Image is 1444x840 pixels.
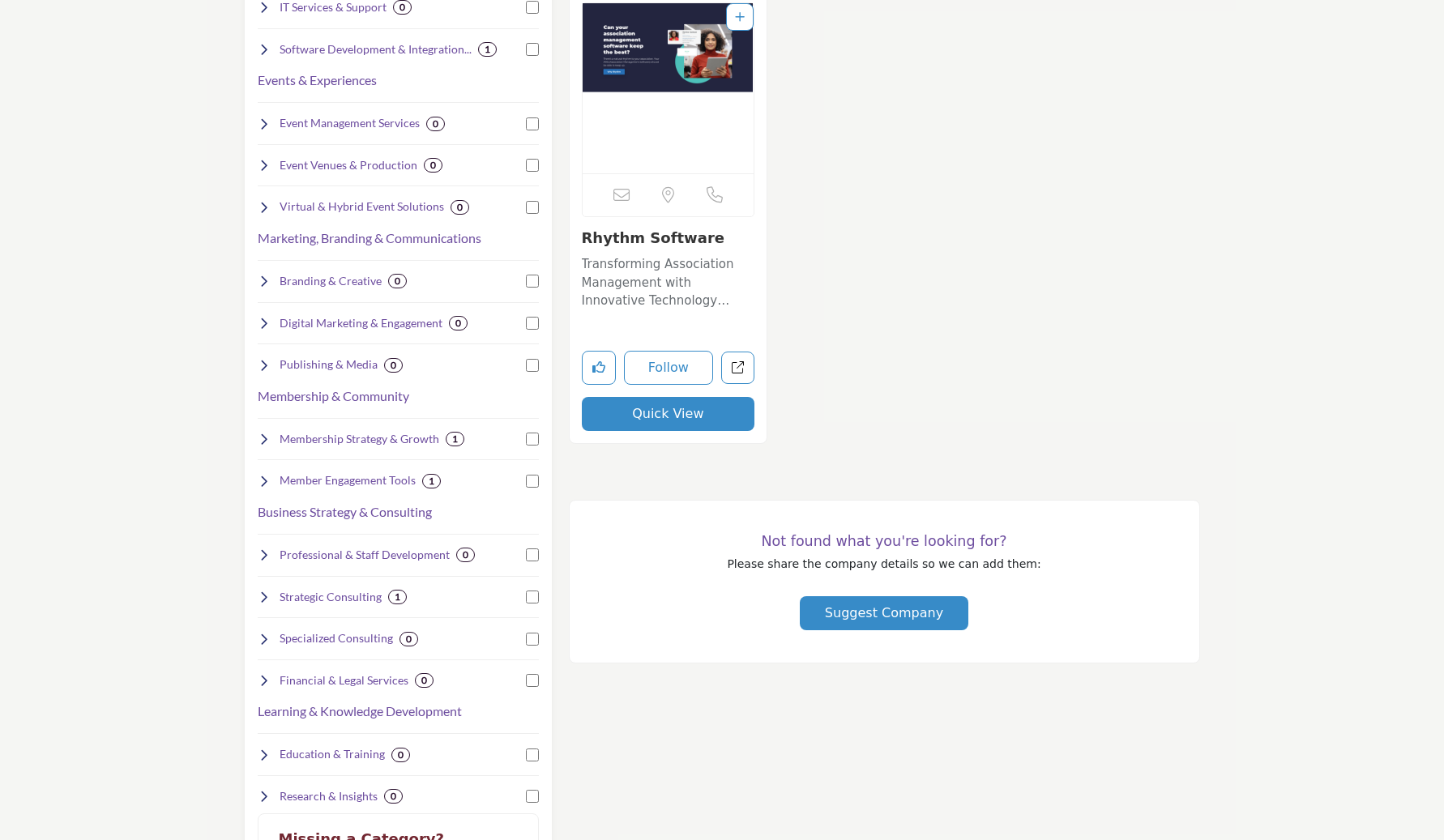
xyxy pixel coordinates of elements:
h4: Financial & Legal Services : Accounting, compliance, and governance solutions. [280,672,408,689]
button: Membership & Community [258,386,409,406]
div: 0 Results For Publishing & Media [384,358,403,373]
a: Rhythm Software [582,229,724,246]
p: Transforming Association Management with Innovative Technology Solutions. This dynamic company is... [582,255,755,310]
input: Select Publishing & Media checkbox [526,359,539,372]
input: Select Research & Insights checkbox [526,790,539,803]
div: 0 Results For Branding & Creative [388,274,407,288]
input: Select Branding & Creative checkbox [526,275,539,288]
input: Select Specialized Consulting checkbox [526,633,539,646]
button: Business Strategy & Consulting [258,502,432,522]
h4: Strategic Consulting : Management, operational, and governance consulting. [280,589,382,605]
input: Select Event Venues & Production checkbox [526,159,539,172]
b: 0 [421,675,427,686]
b: 0 [395,275,400,287]
h4: Specialized Consulting : Product strategy, speaking, and niche services. [280,630,393,646]
span: Please share the company details so we can add them: [727,557,1040,570]
input: Select IT Services & Support checkbox [526,1,539,14]
div: 0 Results For Event Management Services [426,117,445,131]
button: Marketing, Branding & Communications [258,228,481,248]
b: 0 [399,2,405,13]
img: Rhythm Software [583,3,754,173]
input: Select Digital Marketing & Engagement checkbox [526,317,539,330]
h4: Virtual & Hybrid Event Solutions : Digital tools and platforms for hybrid and virtual events. [280,198,444,215]
b: 1 [485,44,490,55]
button: Events & Experiences [258,70,377,90]
b: 0 [391,791,396,802]
b: 0 [455,318,461,329]
h4: Professional & Staff Development : Training, coaching, and leadership programs. [280,547,450,563]
input: Select Financial & Legal Services checkbox [526,674,539,687]
div: 1 Results For Strategic Consulting [388,590,407,604]
h4: Publishing & Media : Content creation, publishing, and advertising. [280,356,378,373]
b: 0 [391,360,396,371]
input: Select Virtual & Hybrid Event Solutions checkbox [526,201,539,214]
h4: Event Management Services : Planning, logistics, and event registration. [280,115,420,131]
b: 0 [457,202,463,213]
input: Select Professional & Staff Development checkbox [526,548,539,561]
h4: Branding & Creative : Visual identity, design, and multimedia. [280,273,382,289]
a: Add To List [735,11,745,23]
h4: Member Engagement Tools : Technology and platforms to connect members. [280,472,416,488]
b: 0 [430,160,436,171]
button: Like listing [582,351,616,385]
h4: Software Development & Integration : Custom software builds and system integrations. [280,41,472,58]
div: 0 Results For Research & Insights [384,789,403,804]
h4: Research & Insights : Data, surveys, and market research. [280,788,378,804]
input: Select Education & Training checkbox [526,748,539,761]
h3: Rhythm Software [582,229,755,247]
button: Quick View [582,397,755,431]
div: 1 Results For Member Engagement Tools [422,474,441,488]
div: 1 Results For Software Development & Integration [478,42,497,57]
a: Open Listing in new tab [583,3,754,173]
input: Select Strategic Consulting checkbox [526,591,539,603]
div: 0 Results For Specialized Consulting [399,632,418,646]
h4: Education & Training : Courses, workshops, and skill development. [280,746,385,762]
b: 1 [429,475,434,487]
div: 0 Results For Professional & Staff Development [456,548,475,562]
input: Select Member Engagement Tools checkbox [526,475,539,488]
input: Select Software Development & Integration checkbox [526,43,539,56]
h4: Event Venues & Production : Physical spaces and production services for live events. [280,157,417,173]
input: Select Event Management Services checkbox [526,117,539,130]
input: Select Membership Strategy & Growth checkbox [526,433,539,446]
b: 1 [395,591,400,603]
button: Follow [624,351,714,385]
button: Suggest Company [800,596,968,630]
h3: Not found what you're looking for? [602,533,1167,550]
b: 1 [452,433,458,445]
b: 0 [433,118,438,130]
button: Learning & Knowledge Development [258,701,462,721]
div: 0 Results For Virtual & Hybrid Event Solutions [451,200,469,215]
div: 0 Results For Event Venues & Production [424,158,442,173]
a: Open rhythm-software in new tab [721,352,754,385]
b: 0 [463,549,468,561]
h4: Membership Strategy & Growth : Consulting, recruitment, and non-dues revenue. [280,431,439,447]
h4: Digital Marketing & Engagement : Campaigns, email marketing, and digital strategies. [280,315,442,331]
div: 0 Results For Financial & Legal Services [415,673,434,688]
span: Suggest Company [825,605,943,620]
div: 0 Results For Digital Marketing & Engagement [449,316,468,330]
a: Transforming Association Management with Innovative Technology Solutions. This dynamic company is... [582,251,755,310]
div: 0 Results For Education & Training [391,748,410,762]
div: 1 Results For Membership Strategy & Growth [446,432,464,446]
b: 0 [406,633,412,645]
b: 0 [398,749,404,761]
